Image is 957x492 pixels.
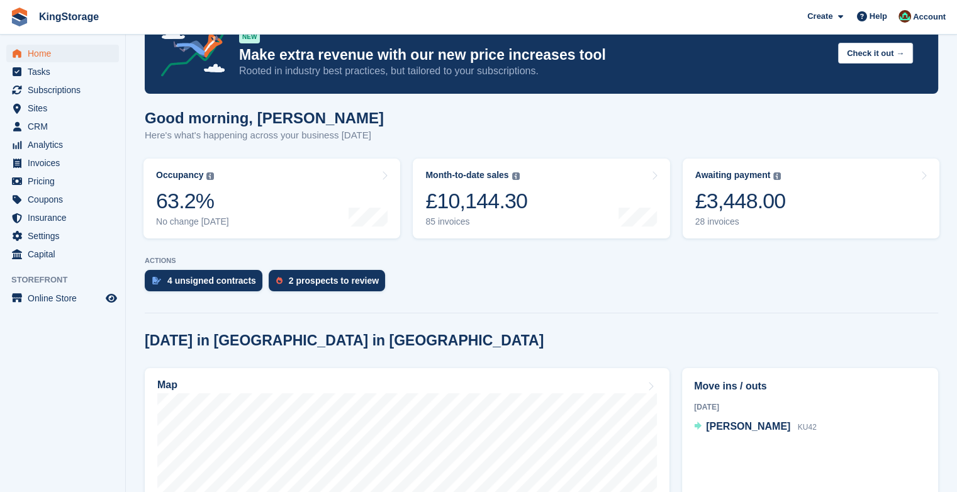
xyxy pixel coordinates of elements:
[11,274,125,286] span: Storefront
[28,289,103,307] span: Online Store
[695,170,771,181] div: Awaiting payment
[6,81,119,99] a: menu
[239,64,828,78] p: Rooted in industry best practices, but tailored to your subscriptions.
[512,172,520,180] img: icon-info-grey-7440780725fd019a000dd9b08b2336e03edf1995a4989e88bcd33f0948082b44.svg
[425,170,508,181] div: Month-to-date sales
[6,289,119,307] a: menu
[683,159,939,238] a: Awaiting payment £3,448.00 28 invoices
[28,245,103,263] span: Capital
[6,227,119,245] a: menu
[6,154,119,172] a: menu
[28,63,103,81] span: Tasks
[28,118,103,135] span: CRM
[276,277,283,284] img: prospect-51fa495bee0391a8d652442698ab0144808aea92771e9ea1ae160a38d050c398.svg
[34,6,104,27] a: KingStorage
[6,99,119,117] a: menu
[10,8,29,26] img: stora-icon-8386f47178a22dfd0bd8f6a31ec36ba5ce8667c1dd55bd0f319d3a0aa187defe.svg
[28,99,103,117] span: Sites
[798,423,817,432] span: KU42
[695,216,786,227] div: 28 invoices
[706,421,790,432] span: [PERSON_NAME]
[6,245,119,263] a: menu
[28,136,103,154] span: Analytics
[145,270,269,298] a: 4 unsigned contracts
[206,172,214,180] img: icon-info-grey-7440780725fd019a000dd9b08b2336e03edf1995a4989e88bcd33f0948082b44.svg
[143,159,400,238] a: Occupancy 63.2% No change [DATE]
[694,419,817,435] a: [PERSON_NAME] KU42
[898,10,911,23] img: John King
[6,118,119,135] a: menu
[145,128,384,143] p: Here's what's happening across your business [DATE]
[6,191,119,208] a: menu
[694,379,926,394] h2: Move ins / outs
[6,136,119,154] a: menu
[150,9,238,81] img: price-adjustments-announcement-icon-8257ccfd72463d97f412b2fc003d46551f7dbcb40ab6d574587a9cd5c0d94...
[28,81,103,99] span: Subscriptions
[6,45,119,62] a: menu
[425,216,527,227] div: 85 invoices
[269,270,391,298] a: 2 prospects to review
[239,31,260,43] div: NEW
[28,45,103,62] span: Home
[28,209,103,226] span: Insurance
[694,401,926,413] div: [DATE]
[167,276,256,286] div: 4 unsigned contracts
[157,379,177,391] h2: Map
[413,159,669,238] a: Month-to-date sales £10,144.30 85 invoices
[28,154,103,172] span: Invoices
[6,209,119,226] a: menu
[289,276,379,286] div: 2 prospects to review
[695,188,786,214] div: £3,448.00
[807,10,832,23] span: Create
[773,172,781,180] img: icon-info-grey-7440780725fd019a000dd9b08b2336e03edf1995a4989e88bcd33f0948082b44.svg
[156,170,203,181] div: Occupancy
[913,11,946,23] span: Account
[6,172,119,190] a: menu
[104,291,119,306] a: Preview store
[28,227,103,245] span: Settings
[28,172,103,190] span: Pricing
[145,109,384,126] h1: Good morning, [PERSON_NAME]
[145,332,544,349] h2: [DATE] in [GEOGRAPHIC_DATA] in [GEOGRAPHIC_DATA]
[28,191,103,208] span: Coupons
[145,257,938,265] p: ACTIONS
[6,63,119,81] a: menu
[152,277,161,284] img: contract_signature_icon-13c848040528278c33f63329250d36e43548de30e8caae1d1a13099fd9432cc5.svg
[156,188,229,214] div: 63.2%
[870,10,887,23] span: Help
[425,188,527,214] div: £10,144.30
[838,43,913,64] button: Check it out →
[156,216,229,227] div: No change [DATE]
[239,46,828,64] p: Make extra revenue with our new price increases tool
